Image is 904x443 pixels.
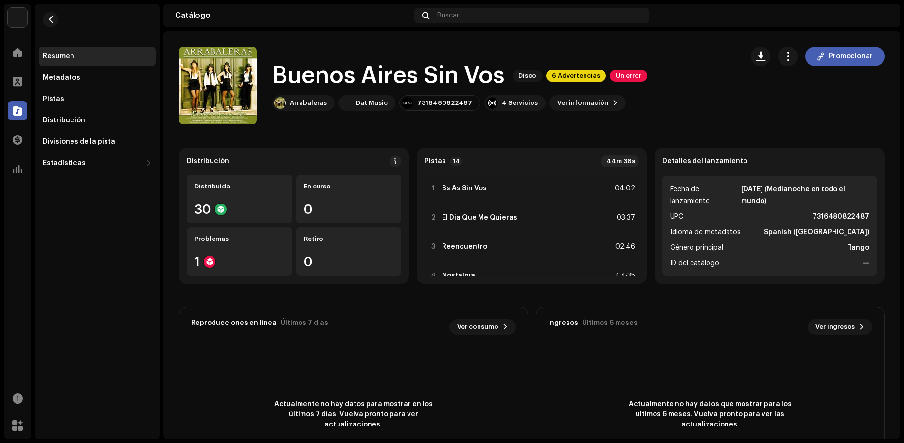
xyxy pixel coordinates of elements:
img: 489db600-4b0b-4d31-9dde-c6a4d937fa27 [274,97,286,109]
div: 44m 36s [601,155,639,167]
re-m-nav-item: Pistas [39,89,156,109]
div: Ingresos [548,319,578,327]
strong: Tango [848,242,869,254]
img: edd8793c-a1b1-4538-85bc-e24b6277bc1e [8,8,27,27]
h1: Buenos Aires Sin Vos [272,60,505,91]
span: Idioma de metadatos [670,226,741,238]
div: Arrabaleras [290,99,327,107]
strong: Bs As Sin Vos [442,185,487,192]
p-badge: 14 [450,157,462,166]
strong: Pistas [425,157,446,165]
div: Problemas [195,235,284,243]
span: Actualmente no hay datos para mostrar en los últimos 7 días. Vuelva pronto para ver actualizaciones. [266,399,441,430]
img: 864f76fd-512d-4bb8-b1e3-c7b16364df70 [873,8,888,23]
div: Divisiones de la pista [43,138,115,146]
div: 04:35 [614,270,635,282]
div: Últimos 7 días [281,319,328,327]
span: Género principal [670,242,723,254]
div: En curso [304,183,394,190]
button: Promocionar [805,47,885,66]
strong: Reencuentro [442,243,487,251]
re-m-nav-item: Divisiones de la pista [39,132,156,152]
div: 02:46 [614,241,635,253]
div: Resumen [43,52,74,60]
button: Ver información [549,95,626,111]
div: 04:02 [614,183,635,194]
div: 7316480822487 [417,99,472,107]
div: Pistas [43,95,64,103]
span: Disco [513,70,542,82]
strong: 7316480822487 [813,211,869,222]
div: Últimos 6 meses [582,319,638,327]
re-m-nav-item: Distribución [39,111,156,130]
div: Distribución [43,117,85,124]
img: ff039788-d105-4861-a26c-e485624f2c3e [340,97,352,109]
span: Ver ingresos [815,317,855,337]
div: Distribuída [195,183,284,190]
div: Distribución [187,157,229,165]
div: Catálogo [175,12,410,19]
button: Ver ingresos [808,319,872,335]
div: 03:37 [614,212,635,223]
div: Retiro [304,235,394,243]
div: 4 Servicios [502,99,538,107]
span: Ver consumo [457,317,498,337]
span: Buscar [437,12,459,19]
button: Ver consumo [449,319,516,335]
span: 6 Advertencias [546,70,606,82]
strong: Nostalgia [442,272,475,280]
re-m-nav-item: Metadatos [39,68,156,87]
span: Fecha de lanzamiento [670,184,739,207]
div: Reproducciones en línea [191,319,277,327]
span: UPC [670,211,683,222]
div: Dat Music [356,99,388,107]
strong: El Dia Que Me Quieras [442,214,517,221]
strong: — [863,257,869,269]
div: Estadísticas [43,159,86,167]
re-m-nav-dropdown: Estadísticas [39,153,156,173]
re-m-nav-item: Resumen [39,47,156,66]
span: Promocionar [829,47,873,66]
strong: Spanish ([GEOGRAPHIC_DATA]) [764,226,869,238]
div: Metadatos [43,74,80,82]
span: Un error [610,70,647,82]
span: Ver información [557,93,608,113]
strong: [DATE] (Medianoche en todo el mundo) [741,184,869,207]
strong: Detalles del lanzamiento [662,157,747,165]
span: Actualmente no hay datos que mostrar para los últimos 6 meses. Vuelva pronto para ver las actuali... [622,399,798,430]
span: ID del catálogo [670,257,719,269]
